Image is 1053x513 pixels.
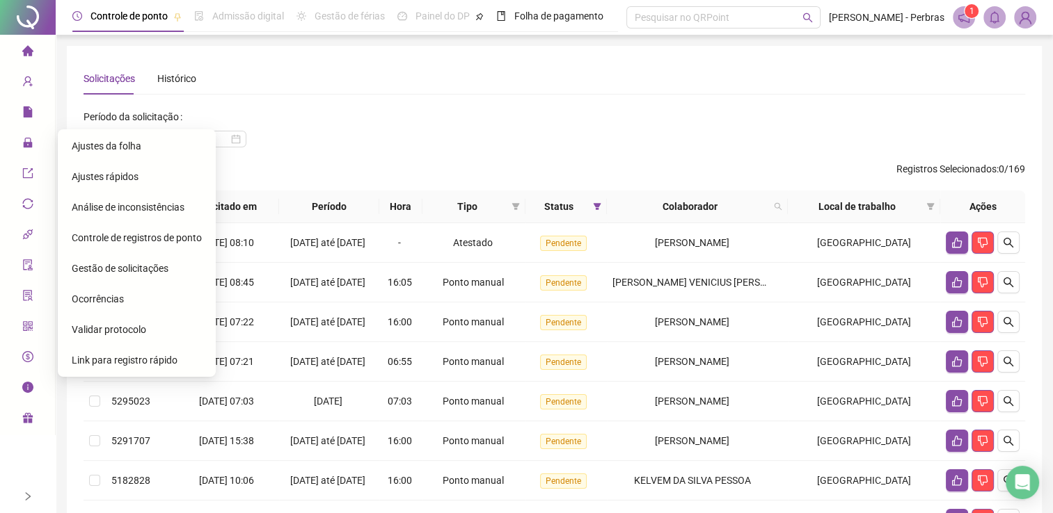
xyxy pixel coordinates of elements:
[829,10,944,25] span: [PERSON_NAME] - Perbras
[72,171,138,182] span: Ajustes rápidos
[290,435,365,446] span: [DATE] até [DATE]
[72,11,82,21] span: clock-circle
[926,202,935,211] span: filter
[951,277,963,288] span: like
[655,396,729,407] span: [PERSON_NAME]
[90,10,168,22] span: Controle de ponto
[72,232,202,243] span: Controle de registros de ponto
[540,275,587,291] span: Pendente
[540,355,587,370] span: Pendente
[1003,316,1014,327] span: search
[379,190,422,223] th: Hora
[442,396,503,407] span: Ponto manual
[951,356,963,367] span: like
[428,199,507,214] span: Tipo
[774,202,782,211] span: search
[157,71,196,86] div: Histórico
[22,284,33,311] span: solution
[593,202,601,211] span: filter
[977,435,988,446] span: dislike
[296,11,306,21] span: sun
[290,356,365,367] span: [DATE] até [DATE]
[388,316,412,327] span: 16:00
[509,196,523,217] span: filter
[1003,396,1014,407] span: search
[988,11,1001,24] span: bell
[453,237,493,248] span: Atestado
[22,161,33,189] span: export
[84,106,188,128] label: Período da solicitação
[22,222,33,250] span: api
[924,196,937,217] span: filter
[388,396,412,407] span: 07:03
[788,382,940,421] td: [GEOGRAPHIC_DATA]
[22,192,33,220] span: sync
[174,190,279,223] th: Solicitado em
[540,236,587,251] span: Pendente
[1015,7,1036,28] img: 85049
[655,316,729,327] span: [PERSON_NAME]
[111,475,150,486] span: 5182828
[958,11,970,24] span: notification
[540,315,587,330] span: Pendente
[634,475,751,486] span: KELVEM DA SILVA PESSOA
[199,277,254,288] span: [DATE] 08:45
[977,237,988,248] span: dislike
[977,356,988,367] span: dislike
[655,435,729,446] span: [PERSON_NAME]
[788,263,940,302] td: [GEOGRAPHIC_DATA]
[1003,475,1014,486] span: search
[72,263,168,274] span: Gestão de solicitações
[199,356,254,367] span: [DATE] 07:21
[788,302,940,342] td: [GEOGRAPHIC_DATA]
[111,435,150,446] span: 5291707
[793,199,921,214] span: Local de trabalho
[72,355,177,366] span: Link para registro rápido
[442,475,503,486] span: Ponto manual
[23,491,33,501] span: right
[398,237,401,248] span: -
[199,237,254,248] span: [DATE] 08:10
[951,237,963,248] span: like
[951,316,963,327] span: like
[531,199,587,214] span: Status
[590,196,604,217] span: filter
[977,475,988,486] span: dislike
[442,435,503,446] span: Ponto manual
[84,71,135,86] div: Solicitações
[22,375,33,403] span: info-circle
[896,163,997,174] span: Registros Selecionados
[415,10,470,22] span: Painel do DP
[290,475,365,486] span: [DATE] até [DATE]
[199,435,254,446] span: [DATE] 15:38
[969,6,974,16] span: 1
[111,396,150,407] span: 5295023
[540,434,587,449] span: Pendente
[655,356,729,367] span: [PERSON_NAME]
[540,394,587,409] span: Pendente
[475,13,484,21] span: pushpin
[72,202,184,213] span: Análise de inconsistências
[314,396,342,407] span: [DATE]
[22,406,33,434] span: gift
[802,13,813,23] span: search
[946,199,1020,214] div: Ações
[896,161,1025,184] span: : 0 / 169
[512,202,520,211] span: filter
[22,70,33,97] span: user-add
[951,475,963,486] span: like
[199,396,254,407] span: [DATE] 07:03
[388,356,412,367] span: 06:55
[397,11,407,21] span: dashboard
[788,421,940,461] td: [GEOGRAPHIC_DATA]
[514,10,603,22] span: Folha de pagamento
[965,4,979,18] sup: 1
[173,13,182,21] span: pushpin
[1003,237,1014,248] span: search
[388,277,412,288] span: 16:05
[442,356,503,367] span: Ponto manual
[72,293,124,304] span: Ocorrências
[788,461,940,500] td: [GEOGRAPHIC_DATA]
[22,39,33,67] span: home
[22,314,33,342] span: qrcode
